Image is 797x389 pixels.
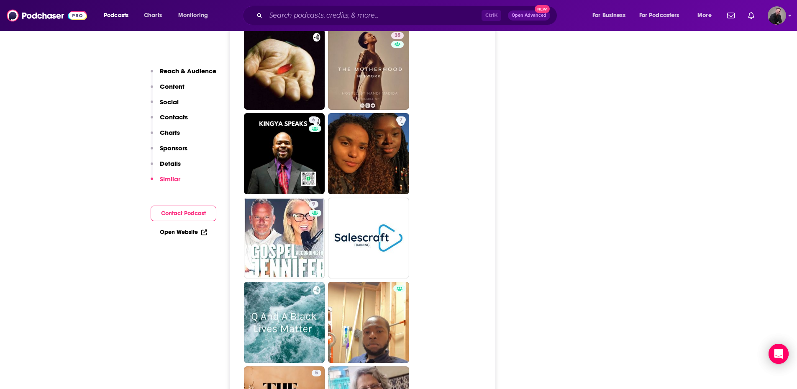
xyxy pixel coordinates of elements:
button: open menu [98,9,139,22]
a: Show notifications dropdown [724,8,738,23]
button: Sponsors [151,144,187,160]
span: Open Advanced [512,13,546,18]
p: Content [160,82,185,90]
p: Details [160,160,181,167]
button: Charts [151,129,180,144]
span: 9 [312,200,315,209]
p: Contacts [160,113,188,121]
button: Contacts [151,113,188,129]
span: Logged in as apdrasen [768,6,786,25]
button: Open AdvancedNew [508,10,550,21]
a: 9 [244,198,325,279]
button: Reach & Audience [151,67,216,82]
a: 35 [328,29,409,110]
button: open menu [634,9,692,22]
input: Search podcasts, credits, & more... [266,9,482,22]
img: Podchaser - Follow, Share and Rate Podcasts [7,8,87,23]
a: 7 [396,116,406,123]
div: Search podcasts, credits, & more... [251,6,565,25]
p: Reach & Audience [160,67,216,75]
a: Charts [138,9,167,22]
span: For Business [592,10,625,21]
button: Details [151,160,181,175]
button: Show profile menu [768,6,786,25]
a: Show notifications dropdown [745,8,758,23]
a: 35 [391,32,404,39]
div: Open Intercom Messenger [769,344,789,364]
button: open menu [587,9,636,22]
a: 6 [244,113,325,194]
span: 5 [315,369,318,377]
a: Open Website [160,229,207,236]
p: Charts [160,129,180,137]
span: Charts [144,10,162,21]
a: 5 [312,370,321,376]
button: open menu [172,9,219,22]
button: open menu [692,9,722,22]
span: New [535,5,550,13]
span: For Podcasters [639,10,679,21]
button: Social [151,98,179,113]
span: More [697,10,712,21]
button: Content [151,82,185,98]
img: User Profile [768,6,786,25]
a: 9 [309,201,318,208]
a: 6 [309,116,318,123]
span: Monitoring [178,10,208,21]
button: Similar [151,175,180,191]
span: Podcasts [104,10,128,21]
button: Contact Podcast [151,206,216,221]
span: Ctrl K [482,10,501,21]
a: 7 [328,113,409,194]
p: Social [160,98,179,106]
p: Similar [160,175,180,183]
span: 7 [400,116,402,124]
span: 6 [312,116,315,124]
p: Sponsors [160,144,187,152]
span: 35 [395,31,400,40]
